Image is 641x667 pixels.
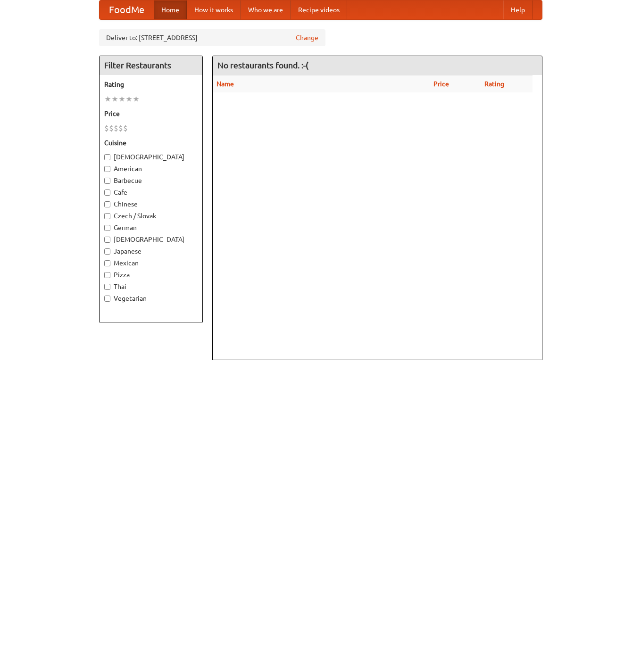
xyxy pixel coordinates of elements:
[104,178,110,184] input: Barbecue
[104,154,110,160] input: [DEMOGRAPHIC_DATA]
[484,80,504,88] a: Rating
[104,123,109,133] li: $
[109,123,114,133] li: $
[104,272,110,278] input: Pizza
[100,0,154,19] a: FoodMe
[216,80,234,88] a: Name
[104,282,198,291] label: Thai
[104,211,198,221] label: Czech / Slovak
[123,123,128,133] li: $
[104,199,198,209] label: Chinese
[104,258,198,268] label: Mexican
[104,270,198,280] label: Pizza
[111,94,118,104] li: ★
[104,284,110,290] input: Thai
[104,223,198,232] label: German
[104,152,198,162] label: [DEMOGRAPHIC_DATA]
[154,0,187,19] a: Home
[99,29,325,46] div: Deliver to: [STREET_ADDRESS]
[296,33,318,42] a: Change
[104,235,198,244] label: [DEMOGRAPHIC_DATA]
[104,248,110,255] input: Japanese
[104,213,110,219] input: Czech / Slovak
[114,123,118,133] li: $
[104,80,198,89] h5: Rating
[104,189,110,196] input: Cafe
[503,0,533,19] a: Help
[104,138,198,148] h5: Cuisine
[104,188,198,197] label: Cafe
[104,176,198,185] label: Barbecue
[104,294,198,303] label: Vegetarian
[125,94,133,104] li: ★
[241,0,291,19] a: Who we are
[291,0,347,19] a: Recipe videos
[133,94,140,104] li: ★
[104,260,110,266] input: Mexican
[104,164,198,173] label: American
[104,247,198,256] label: Japanese
[104,225,110,231] input: German
[104,166,110,172] input: American
[118,123,123,133] li: $
[104,94,111,104] li: ★
[100,56,202,75] h4: Filter Restaurants
[187,0,241,19] a: How it works
[104,296,110,302] input: Vegetarian
[104,237,110,243] input: [DEMOGRAPHIC_DATA]
[433,80,449,88] a: Price
[104,109,198,118] h5: Price
[217,61,308,70] ng-pluralize: No restaurants found. :-(
[118,94,125,104] li: ★
[104,201,110,207] input: Chinese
